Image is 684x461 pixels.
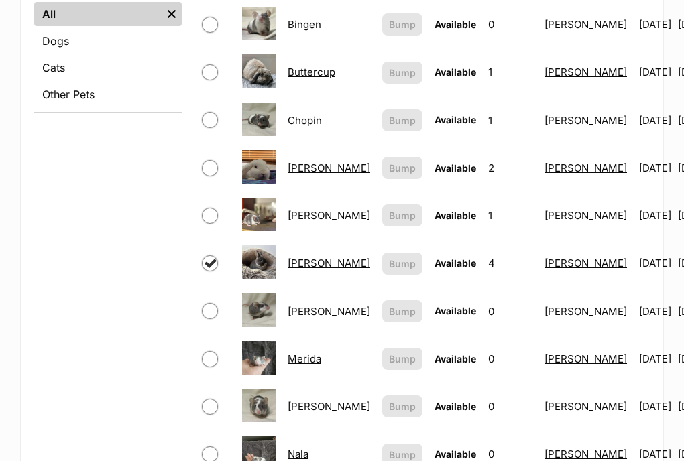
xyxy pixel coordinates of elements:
td: 4 [483,240,538,286]
button: Bump [382,62,422,84]
td: [DATE] [634,145,677,191]
span: Available [435,210,476,221]
span: Bump [389,113,416,127]
td: 1 [483,97,538,143]
button: Bump [382,348,422,370]
button: Bump [382,157,422,179]
span: Bump [389,304,416,318]
a: Dogs [34,29,182,53]
a: Merida [288,352,321,365]
td: 0 [483,383,538,430]
button: Bump [382,109,422,131]
button: Bump [382,395,422,417]
span: Available [435,257,476,269]
button: Bump [382,204,422,226]
span: Available [435,305,476,316]
a: Remove filter [162,2,182,26]
a: [PERSON_NAME] [545,448,627,460]
a: [PERSON_NAME] [288,305,370,318]
span: Bump [389,352,416,366]
span: Bump [389,17,416,31]
a: Other Pets [34,82,182,107]
a: [PERSON_NAME] [545,161,627,174]
a: Cats [34,56,182,80]
a: Chopin [288,114,322,127]
button: Bump [382,253,422,275]
span: Available [435,353,476,365]
td: 0 [483,288,538,334]
a: [PERSON_NAME] [545,18,627,31]
td: [DATE] [634,49,677,95]
td: 1 [483,192,538,239]
td: [DATE] [634,192,677,239]
span: Available [435,401,476,412]
span: Available [435,162,476,174]
td: 1 [483,49,538,95]
a: [PERSON_NAME] [288,257,370,269]
a: [PERSON_NAME] [545,257,627,269]
td: 0 [483,336,538,382]
a: [PERSON_NAME] [288,209,370,222]
a: [PERSON_NAME] [545,114,627,127]
a: Bingen [288,18,321,31]
span: Bump [389,257,416,271]
a: Buttercup [288,66,335,78]
td: [DATE] [634,288,677,334]
span: Available [435,66,476,78]
span: Bump [389,66,416,80]
a: [PERSON_NAME] [288,400,370,413]
a: [PERSON_NAME] [288,161,370,174]
a: [PERSON_NAME] [545,209,627,222]
span: Available [435,114,476,125]
td: [DATE] [634,97,677,143]
span: Available [435,448,476,460]
td: 2 [483,145,538,191]
td: 0 [483,1,538,48]
td: [DATE] [634,336,677,382]
td: [DATE] [634,383,677,430]
td: [DATE] [634,1,677,48]
span: Bump [389,208,416,222]
button: Bump [382,300,422,322]
button: Bump [382,13,422,36]
span: Available [435,19,476,30]
a: All [34,2,162,26]
span: Bump [389,161,416,175]
a: [PERSON_NAME] [545,400,627,413]
a: [PERSON_NAME] [545,352,627,365]
td: [DATE] [634,240,677,286]
a: [PERSON_NAME] [545,66,627,78]
span: Bump [389,399,416,413]
a: [PERSON_NAME] [545,305,627,318]
a: Nala [288,448,308,460]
